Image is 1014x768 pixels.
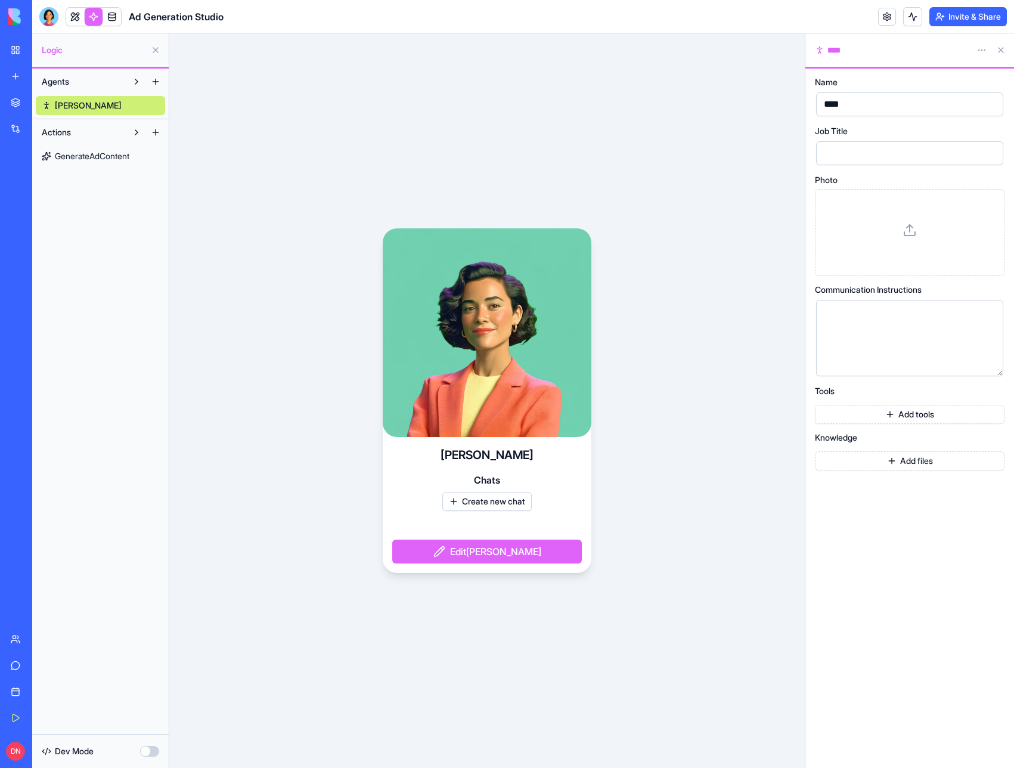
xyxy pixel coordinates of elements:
[815,286,922,294] span: Communication Instructions
[129,10,224,24] span: Ad Generation Studio
[442,492,532,511] button: Create new chat
[392,540,582,563] button: Edit[PERSON_NAME]
[474,473,500,487] span: Chats
[55,150,129,162] span: GenerateAdContent
[815,387,835,395] span: Tools
[42,76,69,88] span: Agents
[441,447,534,463] h4: [PERSON_NAME]
[55,745,94,757] span: Dev Mode
[929,7,1007,26] button: Invite & Share
[36,72,127,91] button: Agents
[815,127,848,135] span: Job Title
[36,147,165,166] a: GenerateAdContent
[815,405,1004,424] button: Add tools
[8,8,82,25] img: logo
[36,123,127,142] button: Actions
[42,44,146,56] span: Logic
[815,78,838,86] span: Name
[815,176,838,184] span: Photo
[815,451,1004,470] button: Add files
[6,742,25,761] span: DN
[42,126,71,138] span: Actions
[36,96,165,115] a: [PERSON_NAME]
[55,100,122,112] span: [PERSON_NAME]
[815,433,857,442] span: Knowledge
